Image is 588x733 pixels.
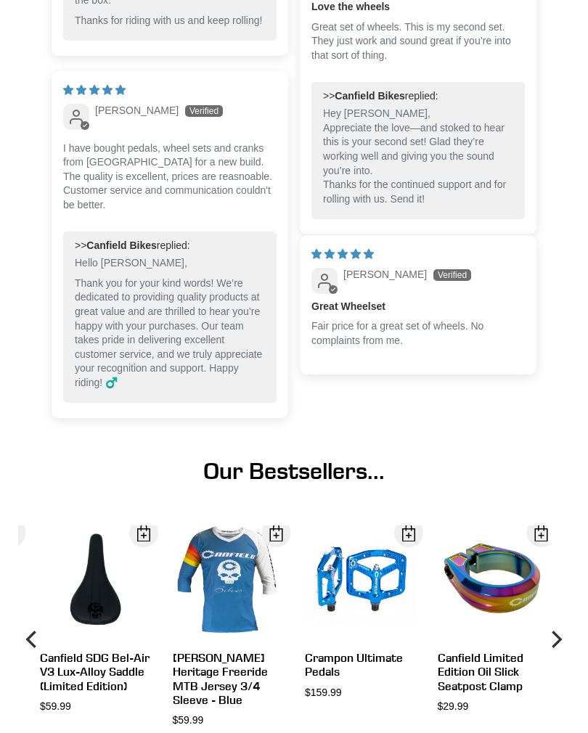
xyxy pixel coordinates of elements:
a: Canfield SDG Bel-Air V3 Lux-Alloy Saddle (Limited Edition) $59.99 [40,525,151,714]
p: Fair price for a great set of wheels. No complaints from me. [311,319,525,348]
p: Thank you for your kind words! We’re dedicated to providing quality products at great value and a... [75,277,265,390]
div: Crampon Ultimate Pedals [305,651,416,679]
span: 5 star review [63,84,126,96]
b: Great Wheelset [311,300,525,314]
span: $29.99 [438,700,469,712]
img: Canfield Heritage Freeride MTB Jersey 3/4 Sleeve - Blue [173,525,284,636]
p: Great set of wheels. This is my second set. They just work and sound great if you’re into that so... [311,20,525,63]
b: Canfield Bikes [335,90,404,102]
img: Canfield SDG Bel-Air V3 Lux-Alloy Saddle (Limited Edition) [40,525,151,636]
span: [PERSON_NAME] [343,269,427,280]
p: Hello [PERSON_NAME], [75,256,265,271]
span: [PERSON_NAME] [95,105,179,116]
div: >> replied: [323,89,513,104]
span: $59.99 [173,714,204,726]
h1: Our Bestsellers... [40,457,548,485]
div: Canfield Limited Edition Oil Slick Seatpost Clamp [438,651,549,693]
img: Crampon Ultimate Pedals [305,525,416,636]
div: [PERSON_NAME] Heritage Freeride MTB Jersey 3/4 Sleeve - Blue [173,651,284,707]
div: Canfield SDG Bel-Air V3 Lux-Alloy Saddle (Limited Edition) [40,651,151,693]
span: $159.99 [305,687,342,698]
span: $59.99 [40,700,71,712]
p: I have bought pedals, wheel sets and cranks from [GEOGRAPHIC_DATA] for a new build. The quality i... [63,142,277,213]
div: >> replied: [75,239,265,253]
b: Canfield Bikes [86,239,156,251]
p: Thanks for riding with us and keep rolling! [75,14,265,28]
span: 5 star review [311,248,374,260]
p: Hey [PERSON_NAME], Appreciate the love—and stoked to hear this is your second set! Glad they’re w... [323,107,513,206]
img: Canfield Limited Edition Oil Slick Seatpost Clamp [438,525,549,636]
